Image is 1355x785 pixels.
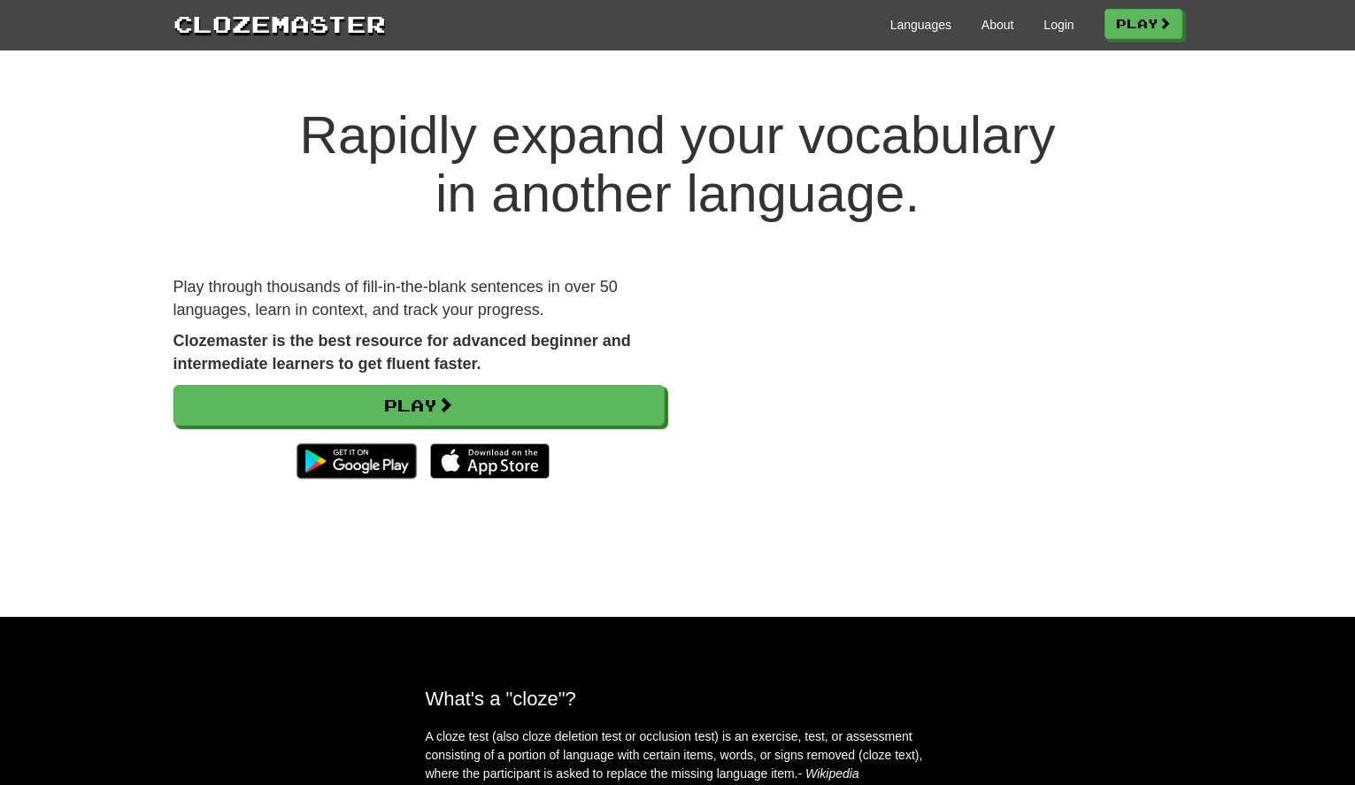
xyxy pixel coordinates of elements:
strong: Clozemaster is the best resource for advanced beginner and intermediate learners to get fluent fa... [173,332,631,373]
em: - Wikipedia [798,766,859,781]
p: Play through thousands of fill-in-the-blank sentences in over 50 languages, learn in context, and... [173,276,665,321]
a: Login [1043,16,1074,34]
a: Play [1105,9,1182,39]
a: About [982,16,1014,34]
img: Download_on_the_App_Store_Badge_US-UK_135x40-25178aeef6eb6b83b96f5f2d004eda3bffbb37122de64afbaef7... [430,443,550,479]
a: Play [173,385,665,426]
h2: What's a "cloze"? [426,688,930,710]
p: A cloze test (also cloze deletion test or occlusion test) is an exercise, test, or assessment con... [426,727,930,783]
img: Get it on Google Play [288,435,425,488]
a: Clozemaster [173,7,386,40]
a: Languages [890,16,951,34]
